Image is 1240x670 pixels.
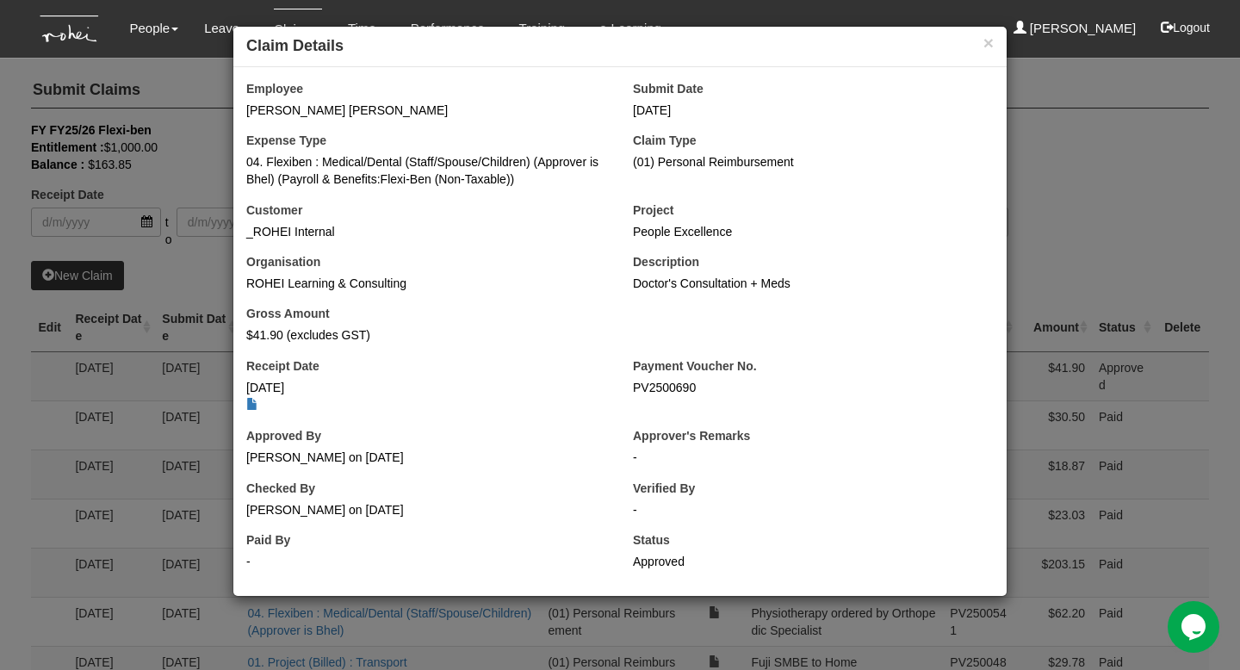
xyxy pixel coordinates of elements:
[633,153,994,171] div: (01) Personal Reimbursement
[633,501,994,518] div: -
[633,427,750,444] label: Approver's Remarks
[246,379,607,413] div: [DATE]
[633,202,673,219] label: Project
[246,449,607,466] div: [PERSON_NAME] on [DATE]
[246,501,607,518] div: [PERSON_NAME] on [DATE]
[633,531,670,549] label: Status
[246,305,330,322] label: Gross Amount
[246,223,607,240] div: _ROHEI Internal
[246,553,607,570] div: -
[983,34,994,52] button: ×
[633,132,697,149] label: Claim Type
[246,427,321,444] label: Approved By
[246,202,302,219] label: Customer
[246,132,326,149] label: Expense Type
[633,449,994,466] div: -
[633,223,994,240] div: People Excellence
[246,531,290,549] label: Paid By
[246,253,320,270] label: Organisation
[246,37,344,54] b: Claim Details
[246,153,607,188] div: 04. Flexiben : Medical/Dental (Staff/Spouse/Children) (Approver is Bhel) (Payroll & Benefits:Flex...
[633,480,695,497] label: Verified By
[633,275,994,292] div: Doctor's Consultation + Meds
[633,379,994,396] div: PV2500690
[246,275,607,292] div: ROHEI Learning & Consulting
[633,553,994,570] div: Approved
[633,357,757,375] label: Payment Voucher No.
[633,80,704,97] label: Submit Date
[1168,601,1223,653] iframe: chat widget
[246,326,607,344] div: $41.90 (excludes GST)
[246,80,303,97] label: Employee
[633,253,699,270] label: Description
[246,102,607,119] div: [PERSON_NAME] [PERSON_NAME]
[633,102,994,119] div: [DATE]
[246,357,319,375] label: Receipt Date
[246,480,315,497] label: Checked By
